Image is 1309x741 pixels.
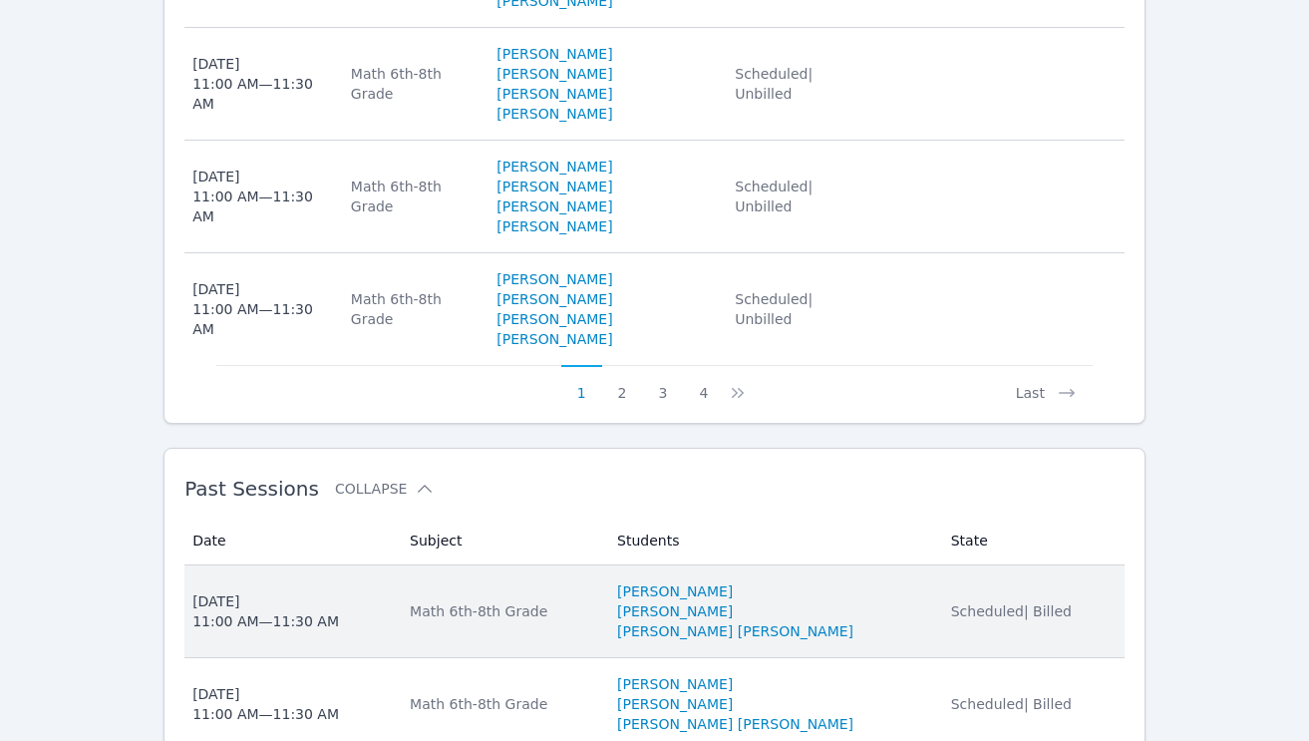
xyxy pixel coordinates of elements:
[735,66,813,102] span: Scheduled | Unbilled
[605,517,939,565] th: Students
[410,694,593,714] div: Math 6th-8th Grade
[496,177,612,196] a: [PERSON_NAME]
[643,365,684,403] button: 3
[602,365,643,403] button: 2
[735,291,813,327] span: Scheduled | Unbilled
[184,28,1125,141] tr: [DATE]11:00 AM—11:30 AMMath 6th-8th Grade[PERSON_NAME][PERSON_NAME][PERSON_NAME] [PERSON_NAME]Sch...
[561,365,602,403] button: 1
[335,479,435,499] button: Collapse
[951,603,1072,619] span: Scheduled | Billed
[192,279,327,339] div: [DATE] 11:00 AM — 11:30 AM
[192,684,339,724] div: [DATE] 11:00 AM — 11:30 AM
[184,565,1125,658] tr: [DATE]11:00 AM—11:30 AMMath 6th-8th Grade[PERSON_NAME][PERSON_NAME][PERSON_NAME] [PERSON_NAME]Sch...
[735,179,813,214] span: Scheduled | Unbilled
[496,44,612,64] a: [PERSON_NAME]
[496,84,711,124] a: [PERSON_NAME] [PERSON_NAME]
[192,167,327,226] div: [DATE] 11:00 AM — 11:30 AM
[496,157,612,177] a: [PERSON_NAME]
[351,289,474,329] div: Math 6th-8th Grade
[496,269,612,289] a: [PERSON_NAME]
[1000,365,1093,403] button: Last
[410,601,593,621] div: Math 6th-8th Grade
[496,196,711,236] a: [PERSON_NAME] [PERSON_NAME]
[192,54,327,114] div: [DATE] 11:00 AM — 11:30 AM
[192,591,339,631] div: [DATE] 11:00 AM — 11:30 AM
[617,581,733,601] a: [PERSON_NAME]
[496,309,711,349] a: [PERSON_NAME] [PERSON_NAME]
[184,141,1125,253] tr: [DATE]11:00 AM—11:30 AMMath 6th-8th Grade[PERSON_NAME][PERSON_NAME][PERSON_NAME] [PERSON_NAME]Sch...
[617,601,733,621] a: [PERSON_NAME]
[617,694,733,714] a: [PERSON_NAME]
[939,517,1125,565] th: State
[951,696,1072,712] span: Scheduled | Billed
[683,365,724,403] button: 4
[496,64,612,84] a: [PERSON_NAME]
[184,477,319,501] span: Past Sessions
[617,621,853,641] a: [PERSON_NAME] [PERSON_NAME]
[496,289,612,309] a: [PERSON_NAME]
[398,517,605,565] th: Subject
[184,253,1125,365] tr: [DATE]11:00 AM—11:30 AMMath 6th-8th Grade[PERSON_NAME][PERSON_NAME][PERSON_NAME] [PERSON_NAME]Sch...
[351,64,474,104] div: Math 6th-8th Grade
[617,714,853,734] a: [PERSON_NAME] [PERSON_NAME]
[184,517,398,565] th: Date
[351,177,474,216] div: Math 6th-8th Grade
[617,674,733,694] a: [PERSON_NAME]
